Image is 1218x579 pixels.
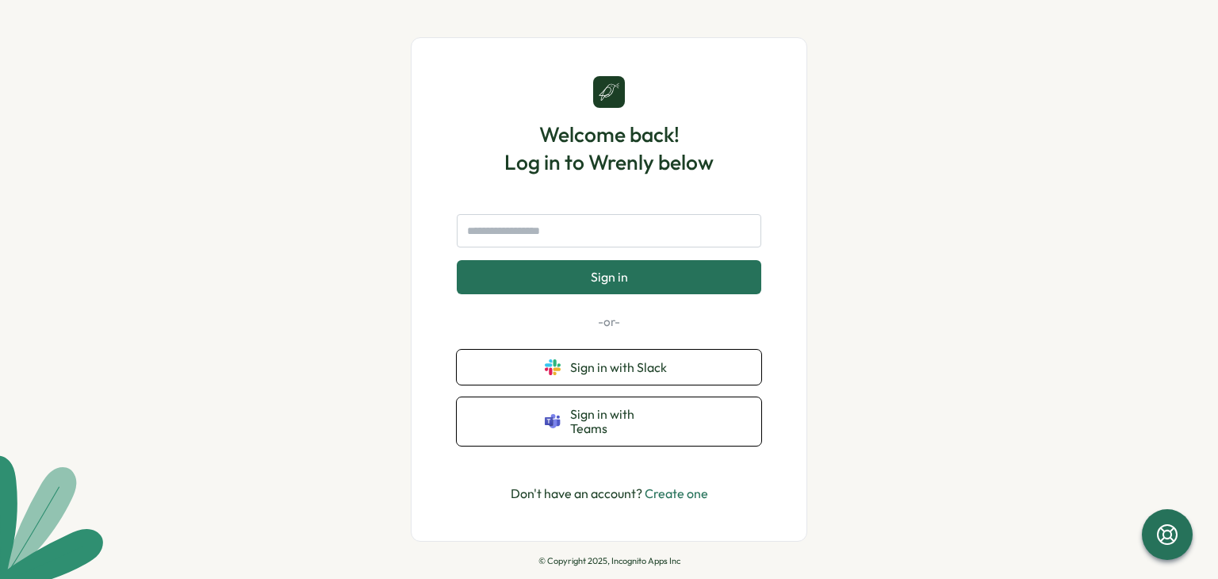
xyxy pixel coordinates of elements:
h1: Welcome back! Log in to Wrenly below [504,121,714,176]
button: Sign in with Teams [457,397,761,446]
p: © Copyright 2025, Incognito Apps Inc [538,556,680,566]
p: -or- [457,313,761,331]
span: Sign in [591,270,628,284]
span: Sign in with Slack [570,360,673,374]
p: Don't have an account? [511,484,708,504]
span: Sign in with Teams [570,407,673,436]
a: Create one [645,485,708,501]
button: Sign in with Slack [457,350,761,385]
button: Sign in [457,260,761,293]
